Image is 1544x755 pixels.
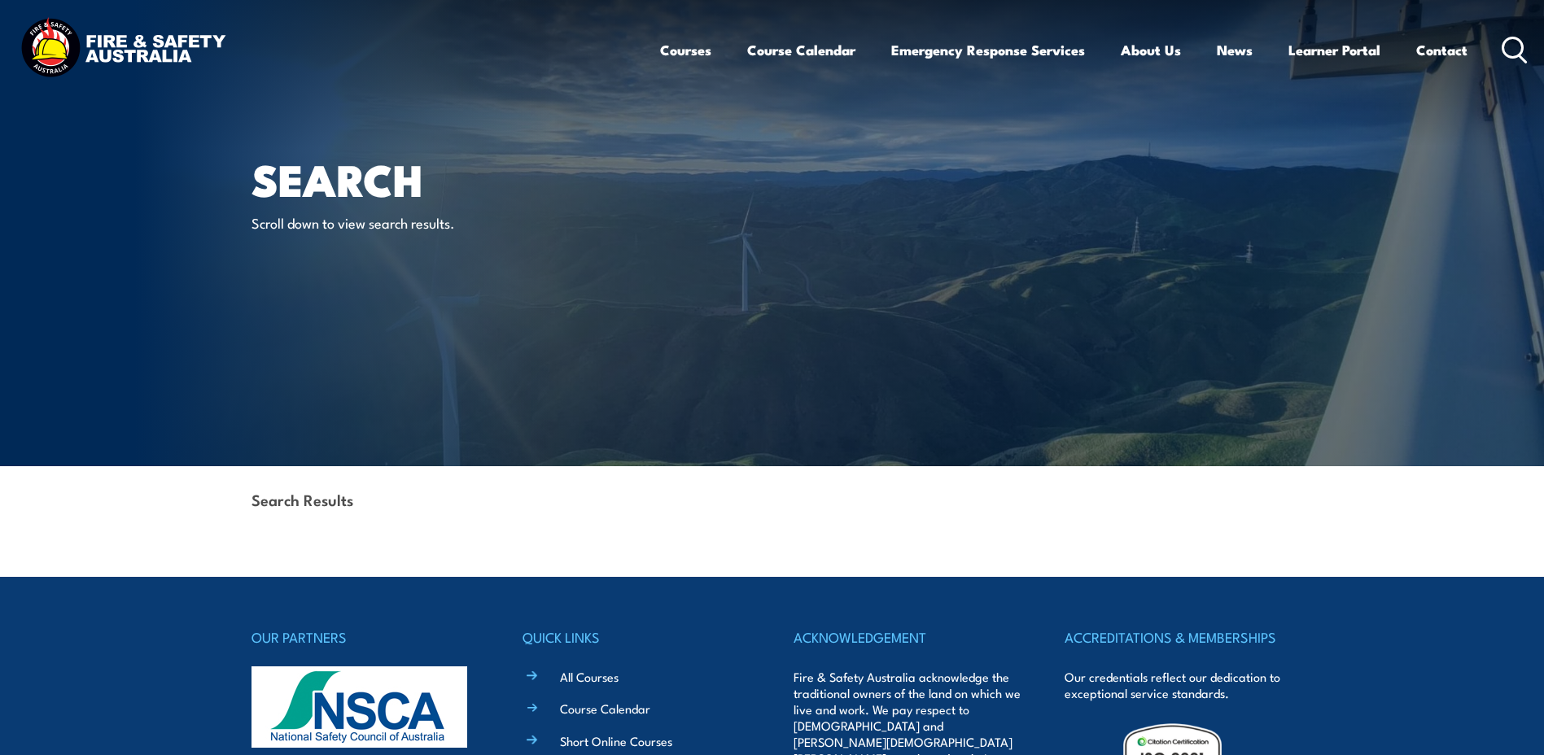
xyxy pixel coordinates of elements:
a: Short Online Courses [560,732,672,749]
h4: OUR PARTNERS [252,626,479,648]
h1: Search [252,159,654,198]
a: All Courses [560,668,619,685]
a: Course Calendar [560,700,650,717]
a: Course Calendar [747,28,855,72]
h4: ACCREDITATIONS & MEMBERSHIPS [1065,626,1292,648]
a: News [1217,28,1253,72]
img: nsca-logo-footer [252,666,467,748]
p: Scroll down to view search results. [252,213,549,232]
h4: QUICK LINKS [523,626,750,648]
a: Learner Portal [1288,28,1380,72]
a: Contact [1416,28,1467,72]
h4: ACKNOWLEDGEMENT [794,626,1021,648]
a: Courses [660,28,711,72]
p: Our credentials reflect our dedication to exceptional service standards. [1065,669,1292,701]
a: Emergency Response Services [891,28,1085,72]
a: About Us [1121,28,1181,72]
strong: Search Results [252,488,353,510]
